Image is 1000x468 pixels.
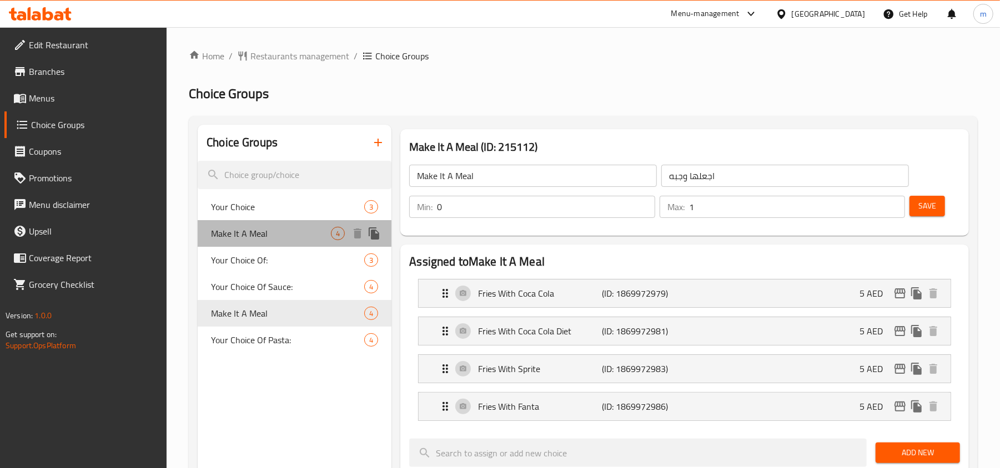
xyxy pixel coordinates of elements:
div: Your Choice Of Sauce:4 [198,273,391,300]
a: Home [189,49,224,63]
span: 1.0.0 [34,308,52,323]
div: Make It A Meal4deleteduplicate [198,220,391,247]
a: Edit Restaurant [4,32,167,58]
button: delete [925,360,942,377]
span: Your Choice Of Sauce: [211,280,364,293]
span: Your Choice Of Pasta: [211,333,364,347]
li: / [354,49,358,63]
button: duplicate [908,285,925,302]
li: Expand [409,350,960,388]
a: Menus [4,85,167,111]
p: Fries With Sprite [478,362,602,375]
span: Version: [6,308,33,323]
a: Restaurants management [237,49,349,63]
button: duplicate [908,360,925,377]
div: [GEOGRAPHIC_DATA] [792,8,865,20]
span: 3 [365,255,378,266]
a: Coupons [4,138,167,165]
input: search [409,439,867,467]
a: Grocery Checklist [4,271,167,298]
span: Coverage Report [29,251,158,264]
h2: Choice Groups [207,134,278,151]
button: Add New [876,442,960,463]
p: (ID: 1869972981) [602,324,685,338]
a: Promotions [4,165,167,191]
span: Your Choice Of: [211,253,364,267]
button: edit [892,360,908,377]
div: Your Choice Of Pasta:4 [198,327,391,353]
span: Upsell [29,225,158,238]
button: edit [892,398,908,415]
a: Upsell [4,218,167,245]
div: Your Choice Of:3 [198,247,391,273]
nav: breadcrumb [189,49,978,63]
button: duplicate [366,225,383,242]
span: Coupons [29,145,158,158]
button: edit [892,323,908,339]
a: Choice Groups [4,111,167,138]
span: 4 [331,228,344,239]
input: search [198,161,391,189]
span: 4 [365,282,378,292]
button: delete [349,225,366,242]
span: Choice Groups [31,118,158,131]
span: Menu disclaimer [29,198,158,211]
p: 5 AED [860,324,892,338]
button: delete [925,323,942,339]
div: Choices [364,307,378,320]
p: 5 AED [860,287,892,300]
span: Grocery Checklist [29,278,158,291]
button: duplicate [908,323,925,339]
li: Expand [409,312,960,350]
button: delete [925,398,942,415]
div: Choices [364,200,378,213]
button: edit [892,285,908,302]
div: Expand [419,317,951,345]
span: Menus [29,91,158,105]
div: Expand [419,393,951,420]
span: Save [918,199,936,213]
a: Menu disclaimer [4,191,167,218]
p: Fries With Coca Cola [478,287,602,300]
div: Choices [331,227,345,240]
p: (ID: 1869972983) [602,362,685,375]
li: / [229,49,233,63]
h3: Make It A Meal (ID: 215112) [409,138,960,156]
div: Choices [364,253,378,267]
span: Restaurants management [250,49,349,63]
button: duplicate [908,398,925,415]
p: Min: [417,200,433,213]
li: Expand [409,274,960,312]
span: Choice Groups [189,81,269,106]
div: Choices [364,280,378,293]
p: Max: [667,200,685,213]
p: (ID: 1869972986) [602,400,685,413]
div: Expand [419,355,951,383]
span: Get support on: [6,327,57,342]
span: Edit Restaurant [29,38,158,52]
span: Make It A Meal [211,307,364,320]
a: Coverage Report [4,245,167,271]
span: 4 [365,308,378,319]
button: Save [909,196,945,216]
div: Make It A Meal4 [198,300,391,327]
span: Branches [29,65,158,78]
span: Your Choice [211,200,364,213]
span: Make It A Meal [211,227,331,240]
li: Expand [409,388,960,425]
p: (ID: 1869972979) [602,287,685,300]
span: 3 [365,202,378,212]
span: 4 [365,335,378,345]
button: delete [925,285,942,302]
div: Expand [419,279,951,307]
p: Fries With Fanta [478,400,602,413]
p: Fries With Coca Cola Diet [478,324,602,338]
div: Choices [364,333,378,347]
a: Branches [4,58,167,85]
p: 5 AED [860,362,892,375]
span: Add New [885,446,951,460]
p: 5 AED [860,400,892,413]
h2: Assigned to Make It A Meal [409,253,960,270]
span: m [980,8,987,20]
div: Your Choice3 [198,194,391,220]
